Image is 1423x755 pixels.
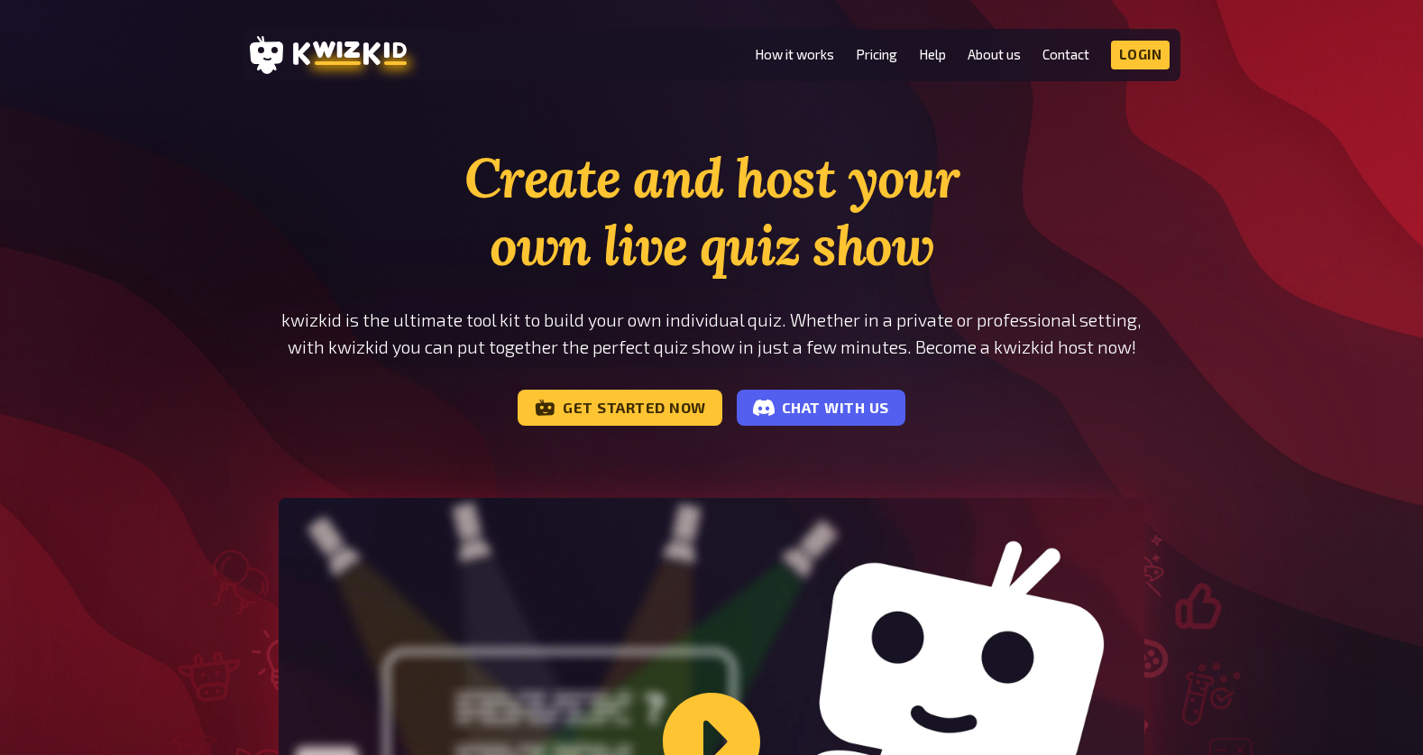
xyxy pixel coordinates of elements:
[279,307,1144,361] p: kwizkid is the ultimate tool kit to build your own individual quiz. Whether in a private or profe...
[279,144,1144,280] h1: Create and host your own live quiz show
[968,47,1021,62] a: About us
[919,47,946,62] a: Help
[856,47,897,62] a: Pricing
[755,47,834,62] a: How it works
[737,390,905,426] a: Chat with us
[1111,41,1171,69] a: Login
[1042,47,1089,62] a: Contact
[518,390,722,426] a: Get started now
